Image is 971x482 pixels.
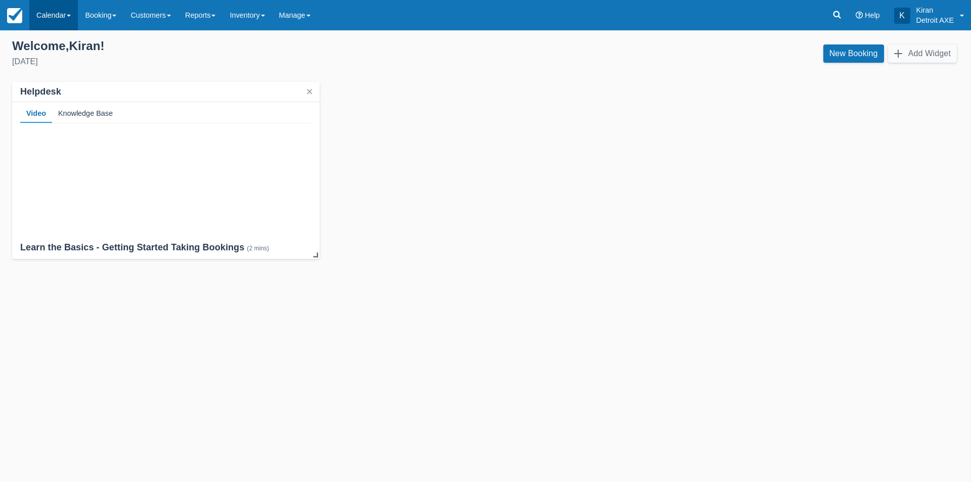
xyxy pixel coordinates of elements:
div: (2 mins) [247,245,269,252]
button: Add Widget [888,45,957,63]
div: Welcome , Kiran ! [12,38,477,54]
p: Detroit AXE [916,15,954,25]
div: Helpdesk [20,86,61,98]
div: Video [20,102,52,123]
div: Knowledge Base [52,102,119,123]
div: [DATE] [12,56,477,68]
a: New Booking [823,45,884,63]
img: checkfront-main-nav-mini-logo.png [7,8,22,23]
span: Help [865,11,880,19]
div: Learn the Basics - Getting Started Taking Bookings [20,242,312,254]
div: K [894,8,910,24]
i: Help [856,12,863,19]
p: Kiran [916,5,954,15]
